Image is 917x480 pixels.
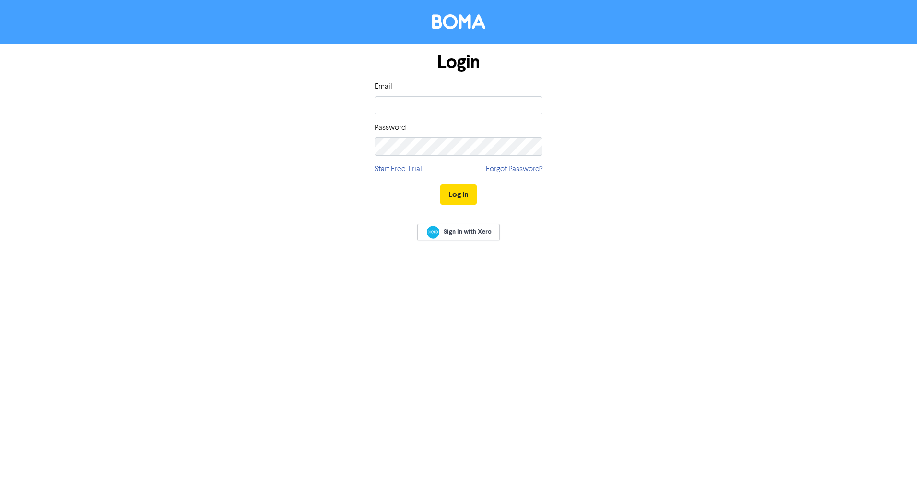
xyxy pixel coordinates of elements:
button: Log In [440,184,477,205]
a: Forgot Password? [486,163,542,175]
h1: Login [375,51,542,73]
a: Start Free Trial [375,163,422,175]
a: Sign In with Xero [417,224,500,240]
label: Email [375,81,392,92]
label: Password [375,122,406,134]
span: Sign In with Xero [444,228,492,236]
img: Xero logo [427,226,439,239]
img: BOMA Logo [432,14,485,29]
